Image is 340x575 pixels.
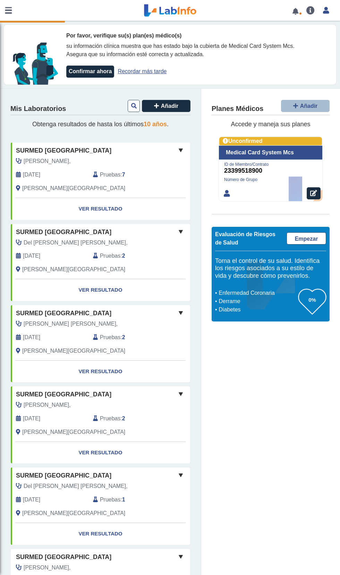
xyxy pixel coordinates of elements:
[100,333,120,342] span: Pruebas
[217,289,298,297] li: Enfermedad Coronaria
[122,497,125,503] b: 1
[16,471,111,480] span: SurMed [GEOGRAPHIC_DATA]
[22,265,125,274] span: Salinas, PR
[281,100,330,112] button: Añadir
[11,361,190,383] a: Ver Resultado
[24,564,71,572] span: Garcia Arturo,
[24,401,71,409] span: Muns Robert,
[217,297,298,306] li: Derrame
[16,390,111,399] span: SurMed [GEOGRAPHIC_DATA]
[66,32,313,40] div: Por favor, verifique su(s) plan(es) médico(s)
[22,428,125,436] span: Salinas, PR
[100,171,120,179] span: Pruebas
[144,121,167,128] span: 10 años
[23,496,40,504] span: 2022-05-31
[66,66,114,78] button: Confirmar ahora
[88,252,165,260] div: :
[32,121,169,128] span: Obtenga resultados de hasta los últimos .
[217,306,298,314] li: Diabetes
[88,171,165,179] div: :
[122,334,125,340] b: 2
[16,552,111,562] span: SurMed [GEOGRAPHIC_DATA]
[118,68,167,74] a: Recordar más tarde
[215,257,326,280] h5: Toma el control de su salud. Identifica los riesgos asociados a su estilo de vida y descubre cómo...
[142,100,190,112] button: Añadir
[23,333,40,342] span: 2023-02-11
[24,482,128,490] span: Del Valle Arroyo Raul,
[24,239,128,247] span: Del Valle Arroyo Raul,
[122,415,125,421] b: 2
[23,252,40,260] span: 2025-01-08
[100,252,120,260] span: Pruebas
[161,103,179,109] span: Añadir
[24,320,118,328] span: Caro Cardenas Jorge,
[66,43,295,57] span: su información clínica muestra que has estado bajo la cubierta de Medical Card System Mcs. Asegur...
[16,309,111,318] span: SurMed [GEOGRAPHIC_DATA]
[88,333,165,342] div: :
[100,496,120,504] span: Pruebas
[22,347,125,355] span: Salinas, PR
[11,523,190,545] a: Ver Resultado
[100,414,120,423] span: Pruebas
[10,105,66,113] h4: Mis Laboratorios
[122,172,125,178] b: 7
[212,105,263,113] h4: Planes Médicos
[298,295,326,304] h3: 0%
[11,198,190,220] a: Ver Resultado
[22,184,125,192] span: Salinas, PR
[16,146,111,155] span: SurMed [GEOGRAPHIC_DATA]
[22,509,125,517] span: Salinas, PR
[11,442,190,464] a: Ver Resultado
[16,228,111,237] span: SurMed [GEOGRAPHIC_DATA]
[24,157,71,165] span: Garcia Arturo,
[231,121,310,128] span: Accede y maneja sus planes
[23,171,40,179] span: 2025-10-11
[23,414,40,423] span: 2022-06-04
[300,103,318,109] span: Añadir
[11,279,190,301] a: Ver Resultado
[287,232,326,244] a: Empezar
[88,414,165,423] div: :
[215,231,275,246] span: Evaluación de Riesgos de Salud
[88,496,165,504] div: :
[122,253,125,259] b: 2
[295,236,318,242] span: Empezar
